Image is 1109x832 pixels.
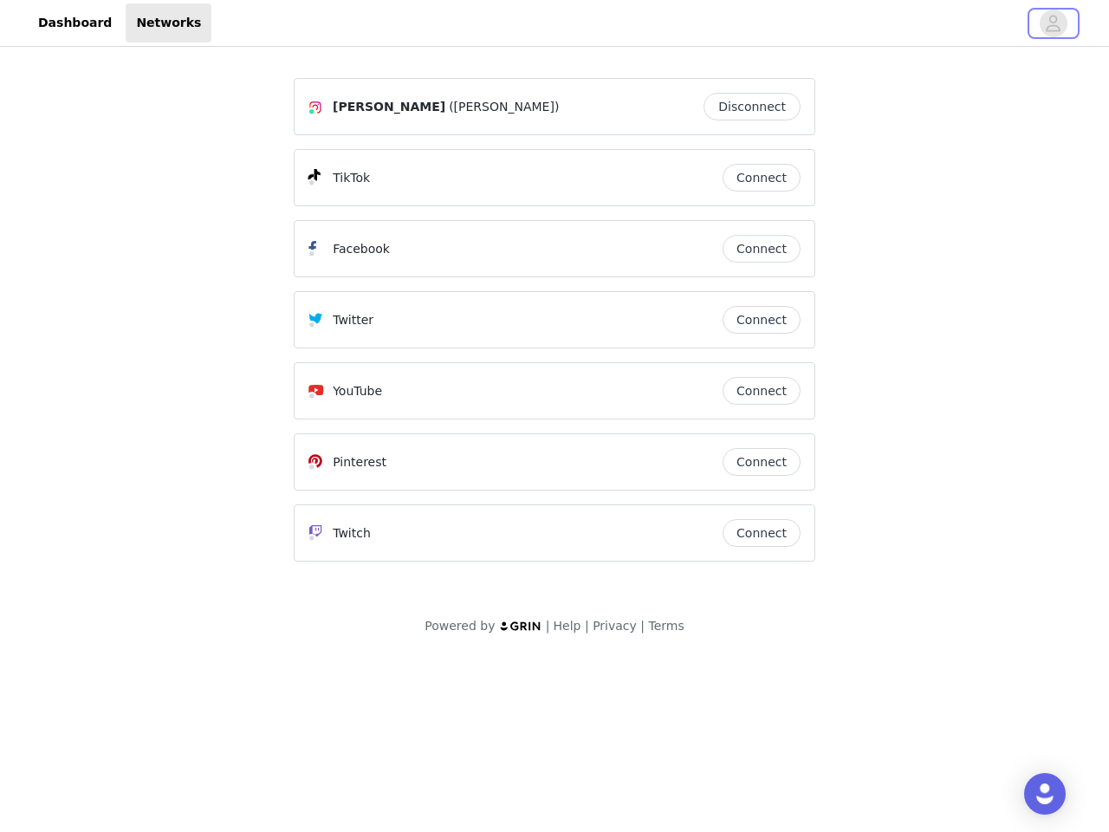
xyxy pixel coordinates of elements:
[333,524,371,543] p: Twitch
[308,101,322,114] img: Instagram Icon
[723,235,801,263] button: Connect
[585,619,589,633] span: |
[333,98,445,116] span: [PERSON_NAME]
[449,98,559,116] span: ([PERSON_NAME])
[546,619,550,633] span: |
[333,382,382,400] p: YouTube
[333,311,373,329] p: Twitter
[723,164,801,192] button: Connect
[333,169,370,187] p: TikTok
[126,3,211,42] a: Networks
[554,619,581,633] a: Help
[640,619,645,633] span: |
[723,519,801,547] button: Connect
[1045,10,1061,37] div: avatar
[333,240,390,258] p: Facebook
[499,621,542,632] img: logo
[28,3,122,42] a: Dashboard
[723,377,801,405] button: Connect
[425,619,495,633] span: Powered by
[333,453,386,471] p: Pinterest
[1024,773,1066,815] div: Open Intercom Messenger
[648,619,684,633] a: Terms
[593,619,637,633] a: Privacy
[704,93,801,120] button: Disconnect
[723,306,801,334] button: Connect
[723,448,801,476] button: Connect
